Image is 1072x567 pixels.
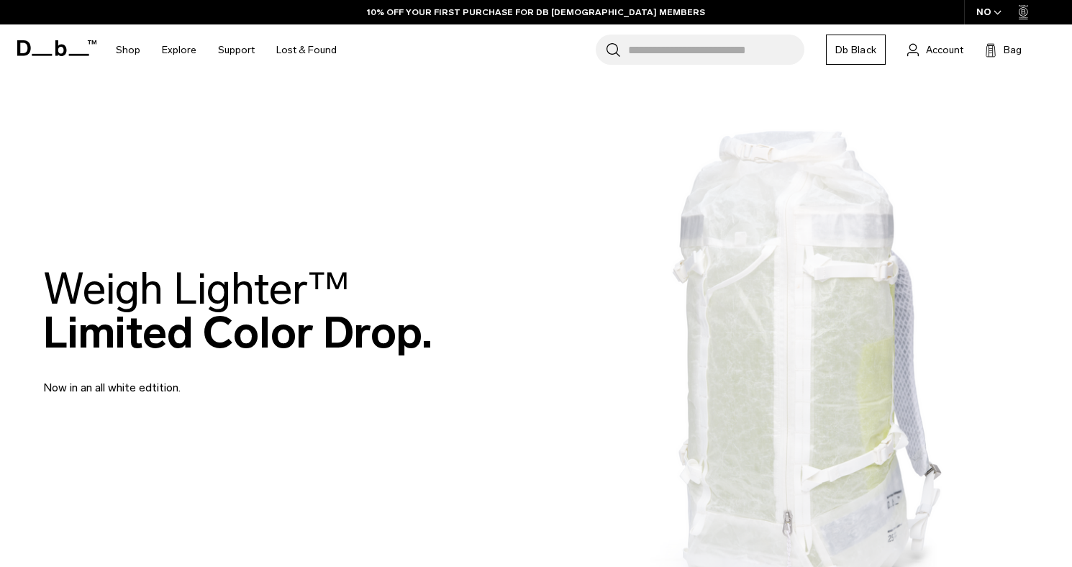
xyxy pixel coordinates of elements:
span: Weigh Lighter™ [43,263,350,315]
a: Lost & Found [276,24,337,76]
button: Bag [985,41,1022,58]
span: Bag [1004,42,1022,58]
span: Account [926,42,963,58]
a: Db Black [826,35,886,65]
a: Explore [162,24,196,76]
a: Account [907,41,963,58]
p: Now in an all white edtition. [43,362,389,396]
a: Shop [116,24,140,76]
a: 10% OFF YOUR FIRST PURCHASE FOR DB [DEMOGRAPHIC_DATA] MEMBERS [367,6,705,19]
a: Support [218,24,255,76]
h2: Limited Color Drop. [43,267,432,355]
nav: Main Navigation [105,24,348,76]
